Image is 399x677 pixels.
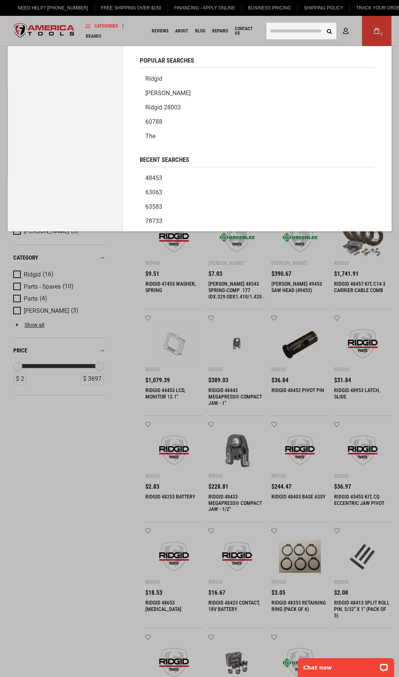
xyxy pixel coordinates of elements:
[140,72,374,86] a: Ridgid
[322,24,336,38] button: Search
[293,653,399,677] iframe: LiveChat chat widget
[86,23,118,29] span: Categories
[140,200,374,214] a: 63583
[140,57,194,64] span: Popular Searches
[140,157,189,163] span: Recent Searches
[140,129,374,143] a: The
[86,34,101,38] span: Brands
[82,31,105,41] a: Brands
[140,100,374,115] a: Ridgid 28003
[140,214,374,228] a: 78733
[140,115,374,129] a: 60788
[140,185,374,200] a: 63063
[82,21,121,31] a: Categories
[140,86,374,100] a: [PERSON_NAME]
[140,171,374,185] a: 48453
